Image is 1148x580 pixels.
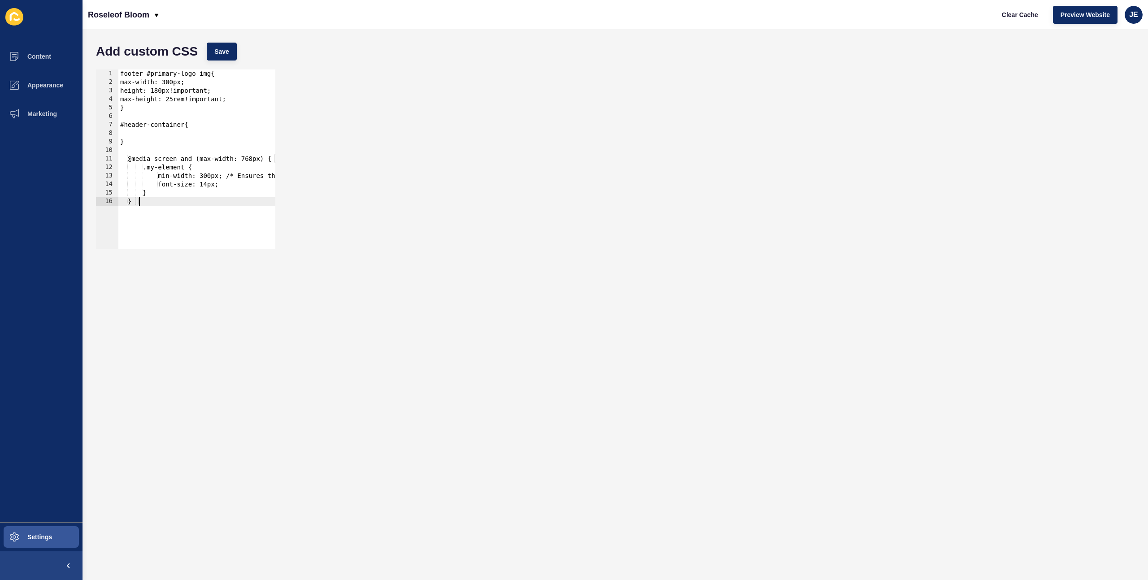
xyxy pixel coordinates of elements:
div: 8 [96,129,118,138]
span: Preview Website [1061,10,1110,19]
button: Save [207,43,237,61]
div: 4 [96,95,118,104]
div: 5 [96,104,118,112]
div: 15 [96,189,118,197]
div: 11 [96,155,118,163]
div: 9 [96,138,118,146]
div: 6 [96,112,118,121]
div: 13 [96,172,118,180]
div: 10 [96,146,118,155]
div: 7 [96,121,118,129]
button: Preview Website [1053,6,1118,24]
div: 1 [96,69,118,78]
div: 3 [96,87,118,95]
span: Clear Cache [1002,10,1038,19]
div: 16 [96,197,118,206]
h1: Add custom CSS [96,47,198,56]
p: Roseleof Bloom [88,4,149,26]
span: JE [1129,10,1138,19]
div: 12 [96,163,118,172]
span: Save [214,47,229,56]
div: 2 [96,78,118,87]
button: Clear Cache [994,6,1046,24]
div: 14 [96,180,118,189]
